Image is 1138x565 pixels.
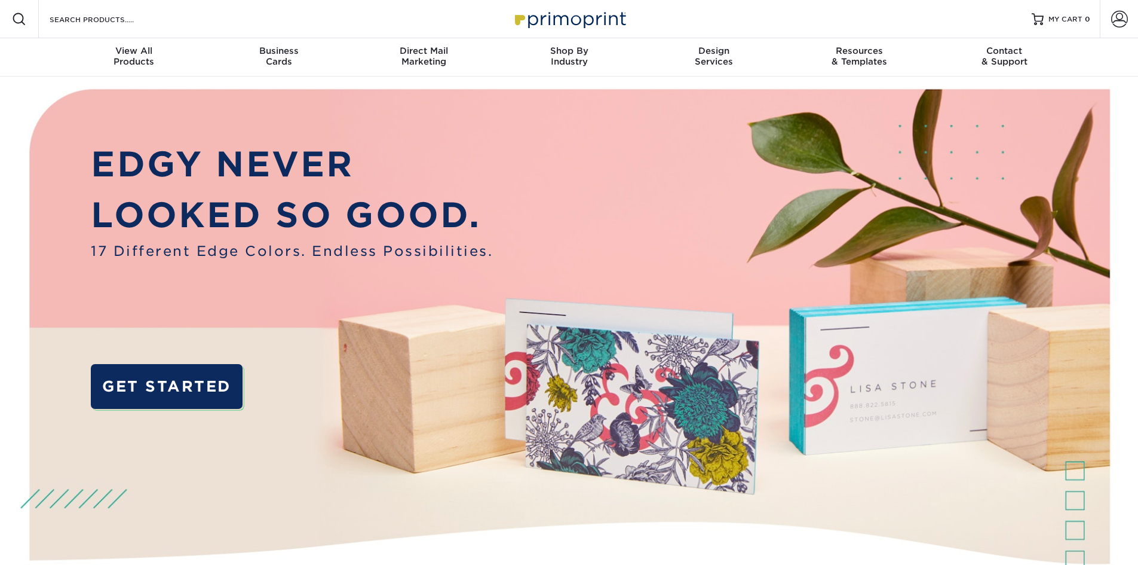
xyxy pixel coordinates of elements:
a: Contact& Support [932,38,1077,77]
span: Design [642,45,787,56]
a: Shop ByIndustry [496,38,642,77]
span: 17 Different Edge Colors. Endless Possibilities. [91,241,493,261]
span: Business [206,45,351,56]
span: Shop By [496,45,642,56]
span: Contact [932,45,1077,56]
div: & Templates [787,45,932,67]
span: MY CART [1048,14,1082,25]
span: Direct Mail [351,45,496,56]
input: SEARCH PRODUCTS..... [48,12,165,26]
img: Primoprint [510,6,629,32]
div: Cards [206,45,351,67]
span: Resources [787,45,932,56]
div: Marketing [351,45,496,67]
a: GET STARTED [91,364,242,409]
a: View AllProducts [62,38,207,77]
div: Products [62,45,207,67]
a: DesignServices [642,38,787,77]
span: 0 [1085,15,1090,23]
div: & Support [932,45,1077,67]
div: Services [642,45,787,67]
span: View All [62,45,207,56]
a: Resources& Templates [787,38,932,77]
div: Industry [496,45,642,67]
a: Direct MailMarketing [351,38,496,77]
p: LOOKED SO GOOD. [91,190,493,241]
a: BusinessCards [206,38,351,77]
p: EDGY NEVER [91,139,493,190]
